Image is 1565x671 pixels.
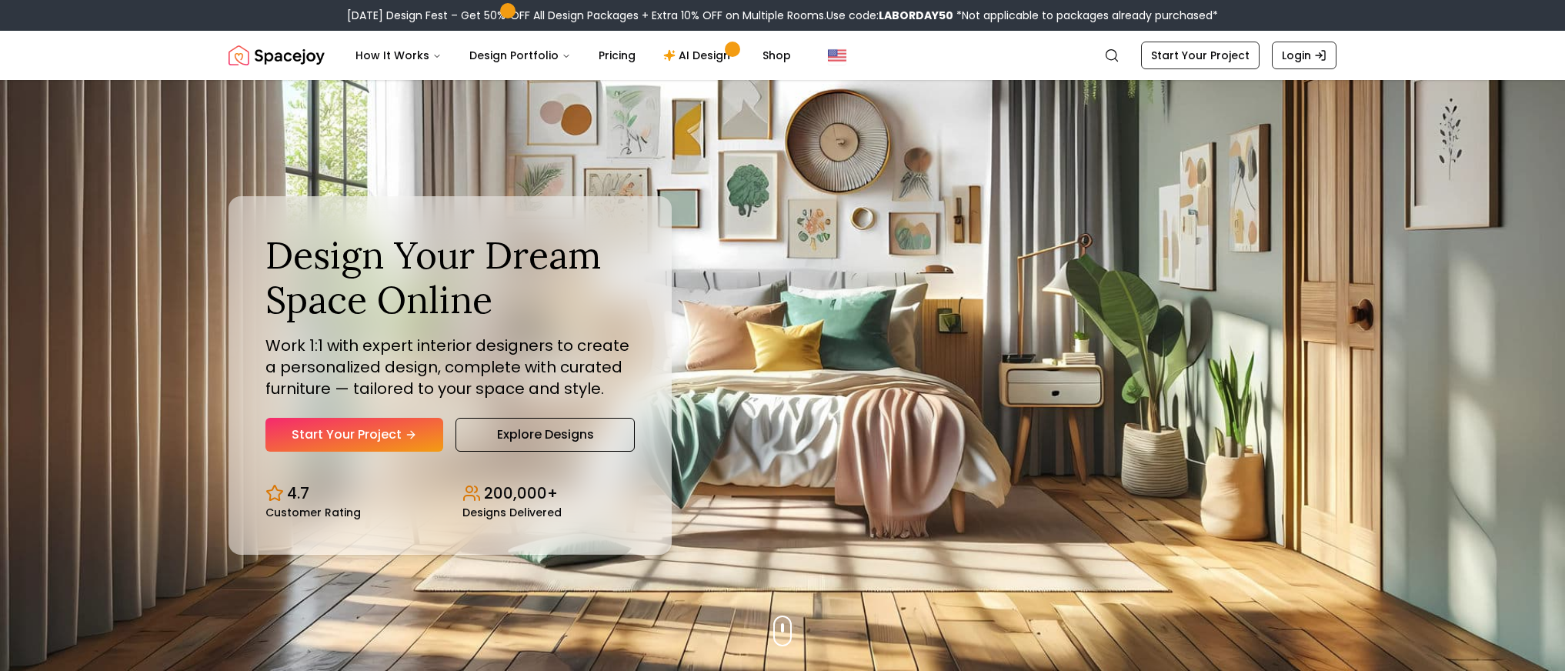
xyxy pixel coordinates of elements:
[229,40,325,71] a: Spacejoy
[265,418,443,452] a: Start Your Project
[265,233,635,322] h1: Design Your Dream Space Online
[455,418,635,452] a: Explore Designs
[1141,42,1260,69] a: Start Your Project
[484,482,558,504] p: 200,000+
[343,40,454,71] button: How It Works
[265,335,635,399] p: Work 1:1 with expert interior designers to create a personalized design, complete with curated fu...
[828,46,846,65] img: United States
[462,507,562,518] small: Designs Delivered
[343,40,803,71] nav: Main
[229,40,325,71] img: Spacejoy Logo
[347,8,1218,23] div: [DATE] Design Fest – Get 50% OFF All Design Packages + Extra 10% OFF on Multiple Rooms.
[651,40,747,71] a: AI Design
[265,470,635,518] div: Design stats
[879,8,953,23] b: LABORDAY50
[265,507,361,518] small: Customer Rating
[287,482,309,504] p: 4.7
[457,40,583,71] button: Design Portfolio
[1272,42,1336,69] a: Login
[953,8,1218,23] span: *Not applicable to packages already purchased*
[586,40,648,71] a: Pricing
[750,40,803,71] a: Shop
[229,31,1336,80] nav: Global
[826,8,953,23] span: Use code:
